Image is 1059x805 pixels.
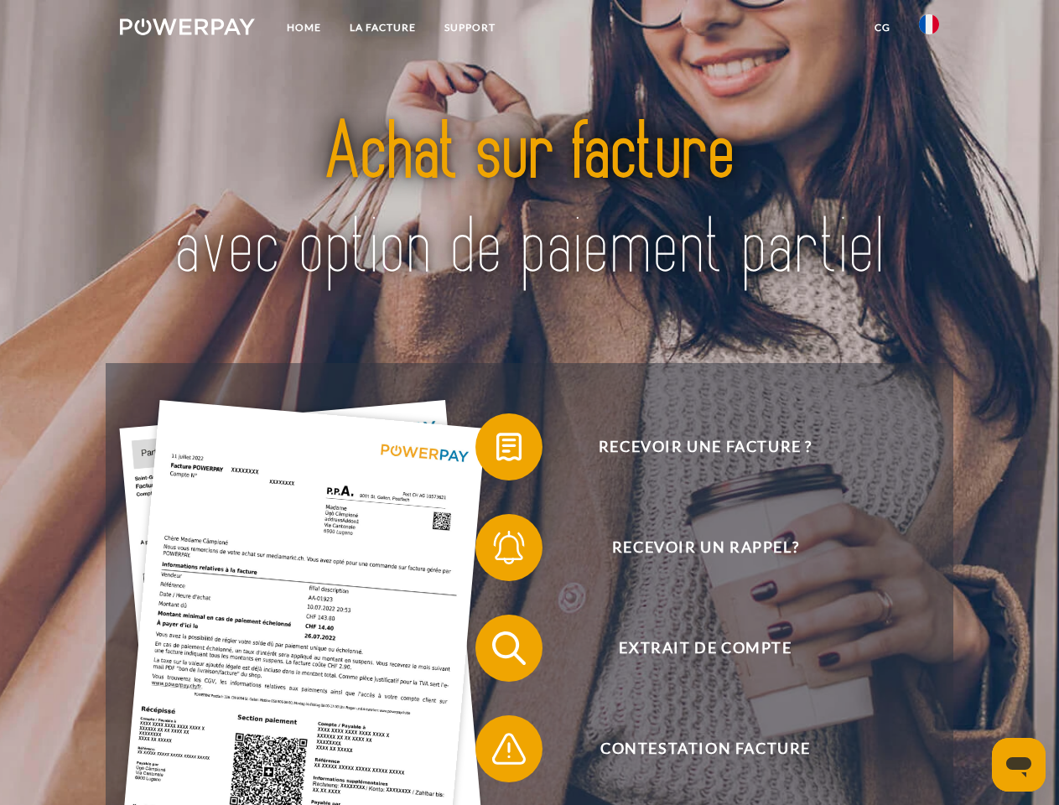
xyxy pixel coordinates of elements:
img: logo-powerpay-white.svg [120,18,255,35]
img: title-powerpay_fr.svg [160,80,899,321]
a: Home [273,13,335,43]
a: CG [860,13,905,43]
iframe: Bouton de lancement de la fenêtre de messagerie [992,738,1046,792]
img: qb_bill.svg [488,426,530,468]
img: qb_search.svg [488,627,530,669]
button: Contestation Facture [475,715,911,782]
span: Recevoir un rappel? [500,514,911,581]
img: qb_bell.svg [488,527,530,569]
button: Recevoir une facture ? [475,413,911,480]
span: Recevoir une facture ? [500,413,911,480]
img: qb_warning.svg [488,728,530,770]
span: Contestation Facture [500,715,911,782]
button: Extrait de compte [475,615,911,682]
img: fr [919,14,939,34]
button: Recevoir un rappel? [475,514,911,581]
a: Support [430,13,510,43]
span: Extrait de compte [500,615,911,682]
a: LA FACTURE [335,13,430,43]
